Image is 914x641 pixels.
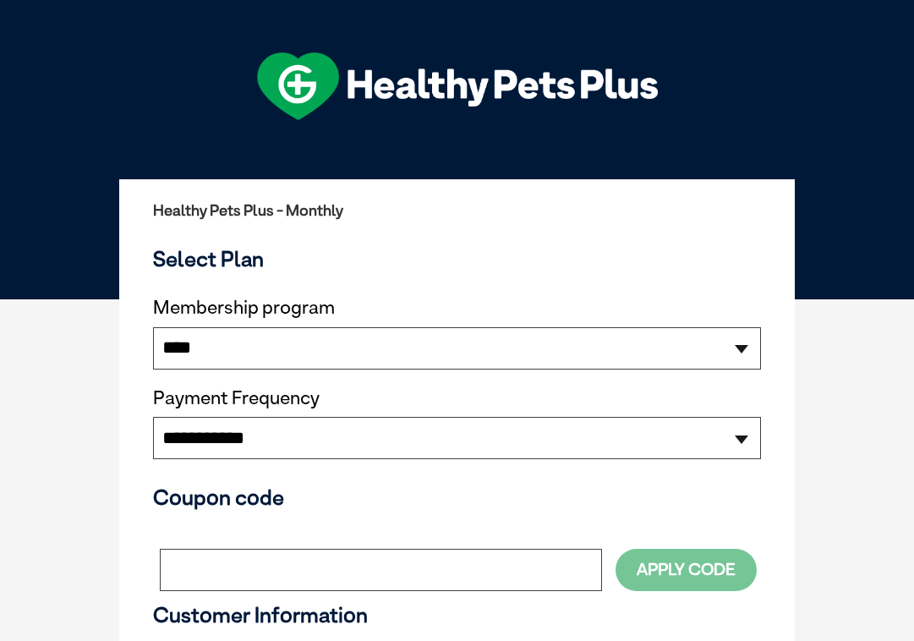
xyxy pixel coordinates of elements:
h3: Select Plan [153,246,761,271]
label: Payment Frequency [153,387,320,409]
button: Apply Code [616,549,757,590]
h3: Customer Information [153,602,761,627]
img: hpp-logo-landscape-green-white.png [257,52,658,120]
label: Membership program [153,297,761,319]
h3: Coupon code [153,485,761,510]
h2: Healthy Pets Plus - Monthly [153,202,761,219]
